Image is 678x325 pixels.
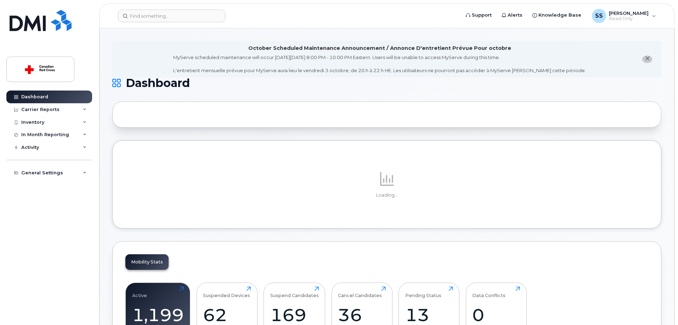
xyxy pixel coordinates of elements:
[642,56,652,63] button: close notification
[338,286,382,298] div: Cancel Candidates
[173,54,586,74] div: MyServe scheduled maintenance will occur [DATE][DATE] 8:00 PM - 10:00 PM Eastern. Users will be u...
[248,45,511,52] div: October Scheduled Maintenance Announcement / Annonce D'entretient Prévue Pour octobre
[125,192,648,198] p: Loading...
[132,286,147,298] div: Active
[405,286,441,298] div: Pending Status
[203,286,250,298] div: Suspended Devices
[270,286,319,298] div: Suspend Candidates
[472,286,505,298] div: Data Conflicts
[126,78,190,88] span: Dashboard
